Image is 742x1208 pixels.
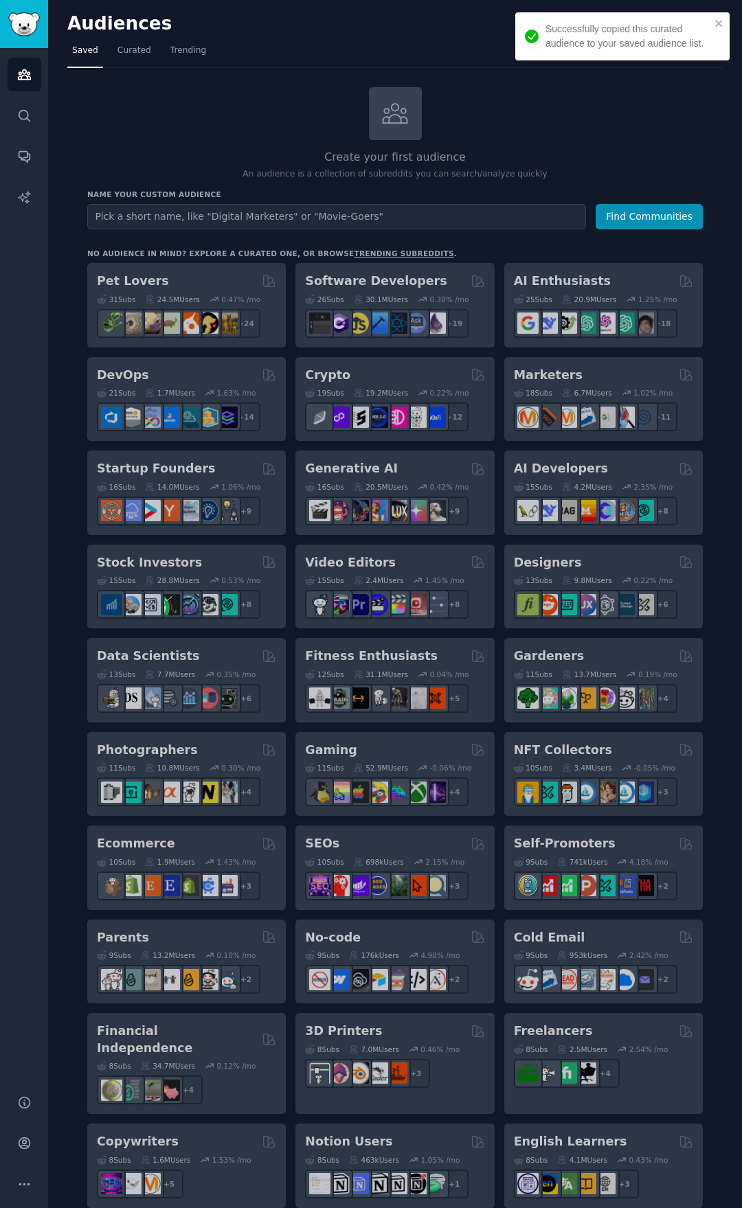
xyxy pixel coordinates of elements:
[67,40,103,68] a: Saved
[354,249,453,258] a: trending subreddits
[87,149,703,166] h2: Create your first audience
[596,204,703,229] button: Find Communities
[87,168,703,181] p: An audience is a collection of subreddits you can search/analyze quickly
[113,40,156,68] a: Curated
[166,40,211,68] a: Trending
[117,45,151,57] span: Curated
[170,45,206,57] span: Trending
[67,13,611,35] h2: Audiences
[72,45,98,57] span: Saved
[87,190,703,199] h3: Name your custom audience
[87,249,457,258] div: No audience in mind? Explore a curated one, or browse .
[87,204,586,229] input: Pick a short name, like "Digital Marketers" or "Movie-Goers"
[8,12,40,36] img: GummySearch logo
[546,22,710,51] div: Successfully copied this curated audience to your saved audience list.
[715,18,724,29] button: close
